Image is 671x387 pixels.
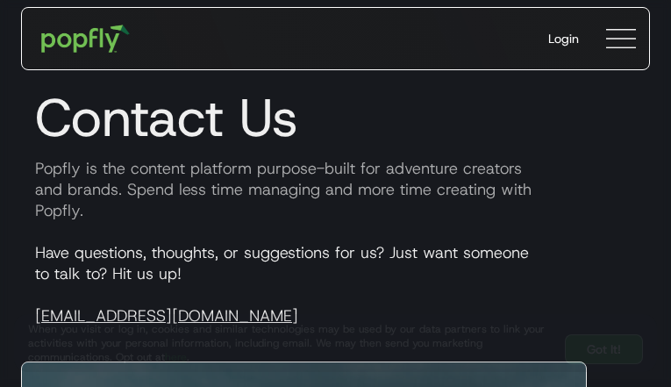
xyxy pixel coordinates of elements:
[165,350,187,364] a: here
[29,12,142,65] a: home
[35,305,298,326] a: [EMAIL_ADDRESS][DOMAIN_NAME]
[28,322,551,364] div: When you visit or log in, cookies and similar technologies may be used by our data partners to li...
[21,86,650,149] h1: Contact Us
[565,334,643,364] a: Got It!
[21,242,650,326] p: Have questions, thoughts, or suggestions for us? Just want someone to talk to? Hit us up!
[534,16,593,61] a: Login
[548,30,579,47] div: Login
[21,158,650,221] p: Popfly is the content platform purpose-built for adventure creators and brands. Spend less time m...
